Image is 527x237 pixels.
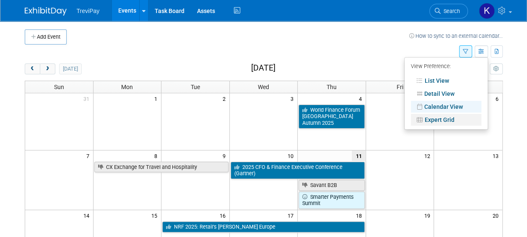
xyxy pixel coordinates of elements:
span: Mon [121,84,133,90]
button: Add Event [25,29,67,45]
span: 14 [83,210,93,221]
button: myCustomButton [490,63,502,74]
span: Tue [191,84,200,90]
a: 2025 CFO & Finance Executive Conference (Gartner) [231,162,365,179]
span: Search [441,8,460,14]
span: 7 [86,150,93,161]
a: NRF 2025: Retail’s [PERSON_NAME] Europe [162,221,365,232]
span: 4 [358,93,366,104]
a: Detail View [411,88,481,100]
span: 11 [352,150,366,161]
span: 19 [423,210,434,221]
a: CX Exchange for Travel and Hospitality [94,162,228,173]
span: 6 [495,93,502,104]
a: World Finance Forum [GEOGRAPHIC_DATA] Autumn 2025 [299,105,365,129]
span: 9 [222,150,229,161]
span: Sun [54,84,64,90]
span: 3 [290,93,297,104]
span: TreviPay [77,8,100,14]
h2: [DATE] [251,63,275,73]
span: 18 [355,210,366,221]
span: Fri [397,84,403,90]
span: 10 [287,150,297,161]
span: 31 [83,93,93,104]
div: View Preference: [411,61,481,74]
a: Calendar View [411,101,481,113]
span: 2 [222,93,229,104]
span: 12 [423,150,434,161]
span: 1 [153,93,161,104]
a: Search [429,4,468,18]
a: Smarter Payments Summit [299,192,365,209]
span: 16 [219,210,229,221]
span: 17 [287,210,297,221]
button: [DATE] [59,63,81,74]
span: 15 [151,210,161,221]
a: How to sync to an external calendar... [409,33,503,39]
button: prev [25,63,40,74]
span: 20 [492,210,502,221]
a: Savant B2B [299,180,365,191]
button: next [40,63,55,74]
span: 13 [492,150,502,161]
a: Expert Grid [411,114,481,126]
span: Thu [327,84,337,90]
span: Wed [258,84,269,90]
img: Kora Licht [479,3,495,19]
a: List View [411,75,481,87]
span: 8 [153,150,161,161]
i: Personalize Calendar [493,66,499,72]
img: ExhibitDay [25,7,67,16]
